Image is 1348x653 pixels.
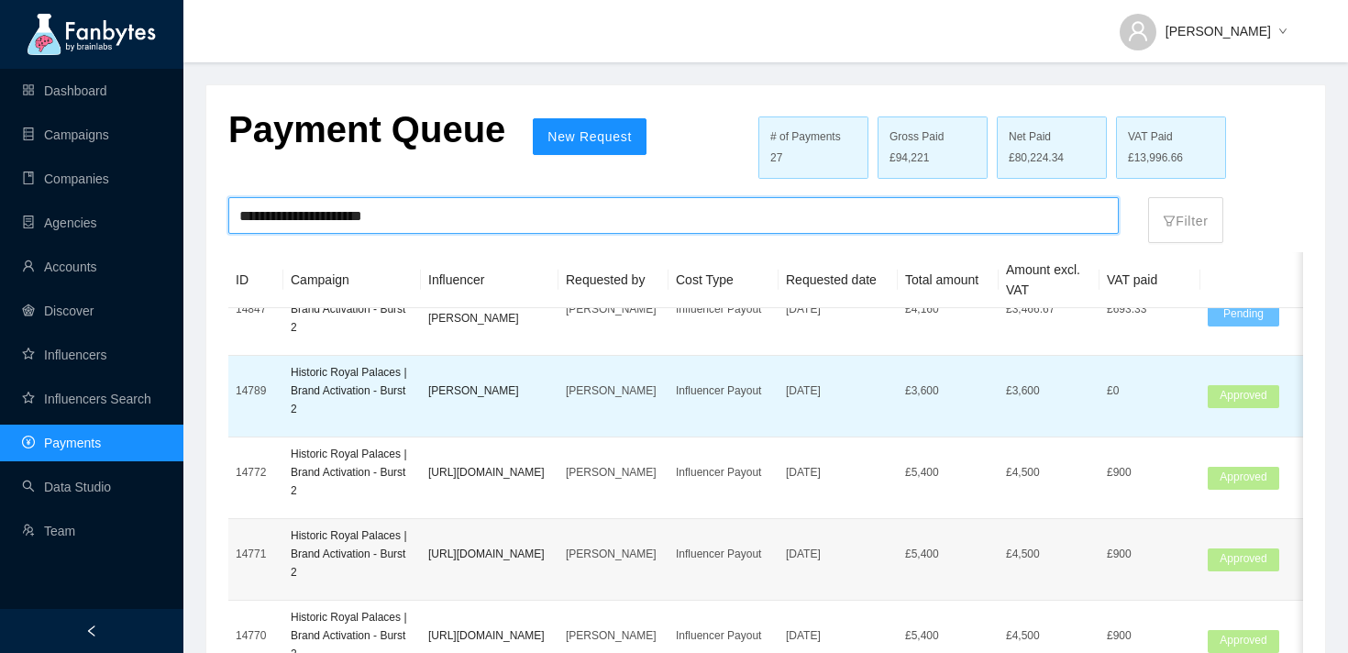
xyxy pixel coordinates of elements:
p: £ 5,400 [905,463,991,481]
p: [DATE] [786,545,890,563]
span: 27 [770,151,782,164]
span: user [1127,20,1149,42]
p: £900 [1107,626,1193,645]
a: starInfluencers Search [22,392,151,406]
p: [PERSON_NAME] [566,545,661,563]
th: Requested date [779,252,898,308]
span: £80,224.34 [1009,149,1064,167]
p: Historic Royal Palaces | Brand Activation - Burst 2 [291,445,414,500]
p: [URL][DOMAIN_NAME] [428,626,551,645]
button: New Request [533,118,646,155]
th: Cost Type [668,252,779,308]
span: £94,221 [889,149,929,167]
a: userAccounts [22,260,97,274]
a: bookCompanies [22,172,109,186]
p: Influencer Payout [676,463,771,481]
th: VAT paid [1099,252,1200,308]
p: Influencer Payout [676,382,771,400]
p: [DATE] [786,463,890,481]
p: [URL][DOMAIN_NAME] [428,463,551,481]
span: £13,996.66 [1128,149,1183,167]
div: Net Paid [1009,128,1095,146]
p: £ 3,600 [905,382,991,400]
a: pay-circlePayments [22,436,101,450]
p: £ 5,400 [905,545,991,563]
span: filter [1163,215,1176,227]
p: Influencer Payout [676,300,771,318]
p: [URL][DOMAIN_NAME] [428,545,551,563]
p: Influencer Payout [676,545,771,563]
span: Approved [1208,467,1279,490]
button: filterFilter [1148,197,1222,243]
p: Filter [1163,202,1208,231]
p: [DATE] [786,382,890,400]
p: £4,500 [1006,545,1092,563]
p: [PERSON_NAME] [566,626,661,645]
span: New Request [547,129,632,144]
p: £693.33 [1107,300,1193,318]
p: £3,466.67 [1006,300,1092,318]
span: left [85,625,98,637]
p: £ 4,160 [905,300,991,318]
a: containerAgencies [22,216,97,230]
p: 14772 [236,463,276,481]
p: £4,500 [1006,463,1092,481]
span: Pending [1208,304,1279,326]
p: £4,500 [1006,626,1092,645]
p: 14789 [236,382,276,400]
p: [PERSON_NAME] [566,382,661,400]
a: starInfluencers [22,348,106,362]
p: [PERSON_NAME] [566,463,661,481]
th: Campaign [283,252,421,308]
a: usergroup-addTeam [22,524,75,538]
span: [PERSON_NAME] [1166,21,1271,41]
span: Approved [1208,548,1279,571]
span: Approved [1208,385,1279,408]
p: [PERSON_NAME] and [PERSON_NAME] [428,291,551,327]
p: 14847 [236,300,276,318]
th: ID [228,252,283,308]
p: 14771 [236,545,276,563]
div: # of Payments [770,128,856,146]
p: Historic Royal Palaces | Brand Activation - Burst 2 [291,282,414,337]
p: £3,600 [1006,382,1092,400]
p: Influencer Payout [676,626,771,645]
p: £900 [1107,545,1193,563]
a: appstoreDashboard [22,83,107,98]
p: £ 5,400 [905,626,991,645]
p: 14770 [236,626,276,645]
span: down [1278,27,1287,38]
p: [PERSON_NAME] [428,382,551,400]
p: £900 [1107,463,1193,481]
th: Amount excl. VAT [999,252,1099,308]
p: [PERSON_NAME] [566,300,661,318]
th: Requested by [558,252,668,308]
a: searchData Studio [22,480,111,494]
div: VAT Paid [1128,128,1214,146]
th: Total amount [898,252,999,308]
span: Approved [1208,630,1279,653]
button: [PERSON_NAME]down [1105,9,1302,39]
div: Gross Paid [889,128,976,146]
a: radar-chartDiscover [22,304,94,318]
p: Payment Queue [228,107,505,151]
p: [DATE] [786,626,890,645]
p: [DATE] [786,300,890,318]
th: Influencer [421,252,558,308]
p: £0 [1107,382,1193,400]
p: Historic Royal Palaces | Brand Activation - Burst 2 [291,526,414,581]
a: databaseCampaigns [22,127,109,142]
p: Historic Royal Palaces | Brand Activation - Burst 2 [291,363,414,418]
